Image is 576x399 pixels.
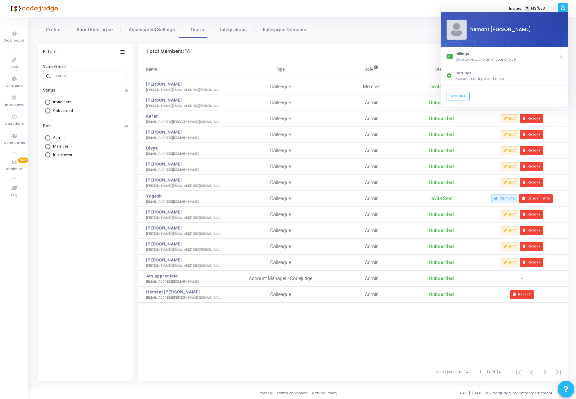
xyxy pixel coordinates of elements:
[76,26,113,33] span: About Enterprise
[337,223,407,239] td: Admin
[43,49,56,55] div: Filters
[456,76,559,82] div: Account settings and more
[520,130,543,139] button: Revoke
[224,207,337,223] td: Colleague
[510,290,534,299] button: Revoke
[146,209,182,215] a: [PERSON_NAME]
[479,369,501,375] div: 1 – 14 of 14
[146,66,157,73] div: Name
[501,226,518,235] button: Edit
[501,130,518,139] button: Edit
[531,6,545,11] span: 143/553
[407,95,476,111] td: Onboarded
[146,104,221,109] div: [PERSON_NAME][EMAIL_ADDRESS][PERSON_NAME][DOMAIN_NAME]
[146,81,182,88] a: [PERSON_NAME]
[407,143,476,159] td: Onboarded
[224,175,337,191] td: Colleague
[146,247,221,252] div: [PERSON_NAME][EMAIL_ADDRESS][PERSON_NAME][DOMAIN_NAME]
[224,79,337,95] td: Colleague
[43,64,126,69] h6: Name/Email:
[146,49,190,55] h5: Total Members: 14
[224,127,337,143] td: Colleague
[5,102,24,108] span: Interviews
[337,239,407,255] td: Admin
[520,210,543,219] button: Revoke
[146,113,159,120] a: Karan
[146,225,182,231] a: [PERSON_NAME]
[337,159,407,175] td: Admin
[146,241,182,247] a: [PERSON_NAME]
[4,38,24,44] span: Dashboard
[258,390,272,396] a: Privacy
[509,6,522,11] label: Invites:
[501,146,518,155] button: Edit
[520,146,543,155] button: Revoke
[146,88,221,93] div: [PERSON_NAME][EMAIL_ADDRESS][PERSON_NAME][DOMAIN_NAME]
[146,161,182,168] a: [PERSON_NAME]
[146,273,178,279] a: Am.appreciate
[337,127,407,143] td: Admin
[53,74,125,78] input: Search...
[146,177,182,184] a: [PERSON_NAME]
[436,369,463,375] div: Items per page:
[407,159,476,175] td: Onboarded
[43,88,55,93] h6: Status
[407,255,476,271] td: Onboarded
[224,60,337,79] th: Type
[337,287,407,303] td: Admin
[446,20,466,40] img: Profile Picture
[520,226,543,235] button: Revoke
[521,275,523,282] div: -
[224,223,337,239] td: Colleague
[146,199,199,204] div: [EMAIL_ADDRESS][DOMAIN_NAME]
[53,153,72,157] span: Interviewer
[520,114,543,123] button: Revoke
[38,85,133,96] button: Status
[441,47,568,66] a: BillingsSubscribe to a plan of your choice
[520,258,543,267] button: Revoke
[146,215,221,220] div: [PERSON_NAME][EMAIL_ADDRESS][DOMAIN_NAME]
[146,279,199,284] div: [EMAIL_ADDRESS][DOMAIN_NAME]
[337,191,407,207] td: Admin
[53,109,73,113] span: Onboarded
[146,295,221,300] div: [EMAIL_ADDRESS][PERSON_NAME][DOMAIN_NAME]
[337,390,568,396] div: [DATE]-[DATE] © Codejudge, for better recruitment.
[407,175,476,191] td: Onboarded
[407,191,476,207] td: Invite Sent
[224,95,337,111] td: Colleague
[224,159,337,175] td: Colleague
[146,97,182,104] a: [PERSON_NAME]
[407,223,476,239] td: Onboarded
[146,145,158,152] a: Divya
[146,263,221,268] div: [PERSON_NAME][EMAIL_ADDRESS][DOMAIN_NAME]
[224,111,337,127] td: Colleague
[146,184,221,189] div: [PERSON_NAME][EMAIL_ADDRESS][DOMAIN_NAME]
[276,390,308,396] a: Terms of Service
[337,111,407,127] td: Admin
[501,210,518,219] button: Edit
[501,242,518,251] button: Edit
[519,194,553,203] button: Cancel Invite
[53,100,71,104] span: Invite Sent
[525,365,538,379] button: Previous page
[520,162,543,171] button: Revoke
[512,365,525,379] button: First page
[538,365,552,379] button: Next page
[501,178,518,187] button: Edit
[337,175,407,191] td: Admin
[224,191,337,207] td: Colleague
[456,57,559,62] div: Subscribe to a plan of your choice
[11,193,18,199] span: FAQ
[464,369,469,375] div: 14
[337,143,407,159] td: Admin
[466,26,562,33] div: hemant.[PERSON_NAME]
[146,120,221,125] div: [EMAIL_ADDRESS][PERSON_NAME][DOMAIN_NAME]
[224,255,337,271] td: Colleague
[337,207,407,223] td: Admin
[220,26,247,33] span: Integrations
[407,127,476,143] td: Onboarded
[501,114,518,123] button: Edit
[337,255,407,271] td: Admin
[446,92,469,101] a: Log Out
[8,2,58,15] img: logo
